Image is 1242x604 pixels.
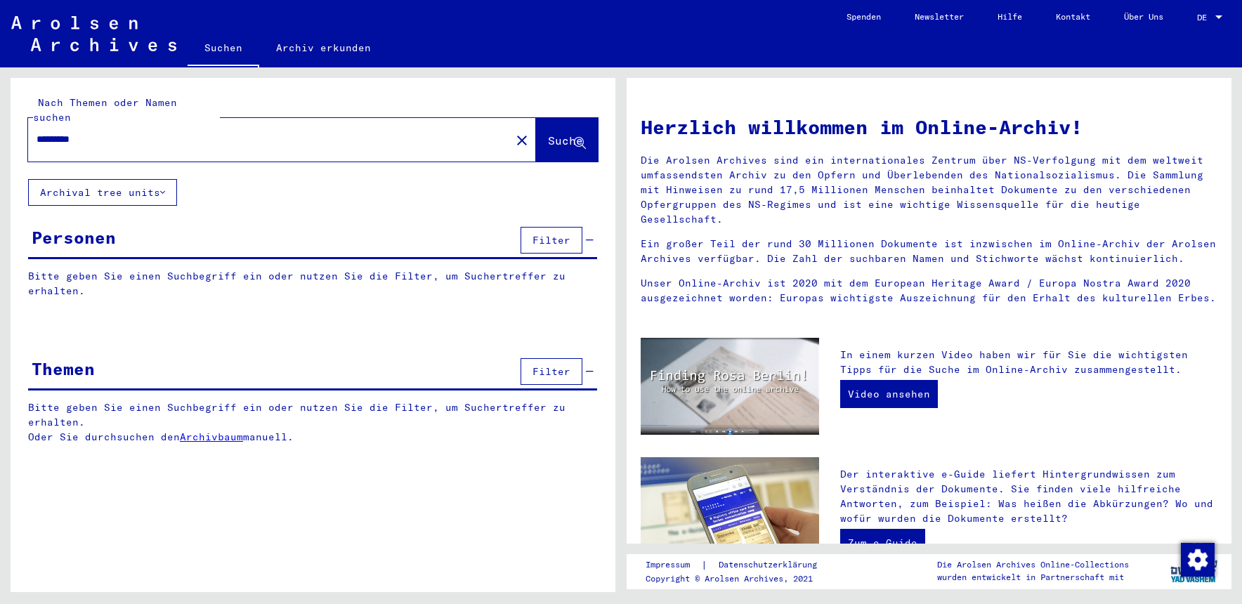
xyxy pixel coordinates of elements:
a: Video ansehen [840,380,938,408]
mat-icon: close [514,132,530,149]
img: Arolsen_neg.svg [11,16,176,51]
a: Datenschutzerklärung [707,558,834,572]
p: Copyright © Arolsen Archives, 2021 [646,572,834,585]
a: Archiv erkunden [259,31,388,65]
p: Die Arolsen Archives sind ein internationales Zentrum über NS-Verfolgung mit dem weltweit umfasse... [641,153,1217,227]
p: Bitte geben Sie einen Suchbegriff ein oder nutzen Sie die Filter, um Suchertreffer zu erhalten. [28,269,597,298]
p: Der interaktive e-Guide liefert Hintergrundwissen zum Verständnis der Dokumente. Sie finden viele... [840,467,1217,526]
img: yv_logo.png [1168,553,1220,589]
button: Suche [536,118,598,162]
div: | [646,558,834,572]
img: video.jpg [641,338,819,435]
button: Filter [521,358,582,385]
p: Ein großer Teil der rund 30 Millionen Dokumente ist inzwischen im Online-Archiv der Arolsen Archi... [641,237,1217,266]
p: Bitte geben Sie einen Suchbegriff ein oder nutzen Sie die Filter, um Suchertreffer zu erhalten. O... [28,400,598,445]
p: Die Arolsen Archives Online-Collections [937,558,1129,571]
span: Suche [548,133,583,147]
a: Suchen [188,31,259,67]
a: Zum e-Guide [840,529,925,557]
p: In einem kurzen Video haben wir für Sie die wichtigsten Tipps für die Suche im Online-Archiv zusa... [840,348,1217,377]
button: Archival tree units [28,179,177,206]
a: Archivbaum [180,431,243,443]
button: Clear [508,126,536,154]
img: eguide.jpg [641,457,819,576]
p: wurden entwickelt in Partnerschaft mit [937,571,1129,584]
div: Personen [32,225,116,250]
mat-label: Nach Themen oder Namen suchen [33,96,177,124]
span: Filter [532,234,570,247]
span: DE [1197,13,1212,22]
h1: Herzlich willkommen im Online-Archiv! [641,112,1217,142]
p: Unser Online-Archiv ist 2020 mit dem European Heritage Award / Europa Nostra Award 2020 ausgezeic... [641,276,1217,306]
span: Filter [532,365,570,378]
div: Themen [32,356,95,381]
button: Filter [521,227,582,254]
a: Impressum [646,558,701,572]
img: Zustimmung ändern [1181,543,1215,577]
